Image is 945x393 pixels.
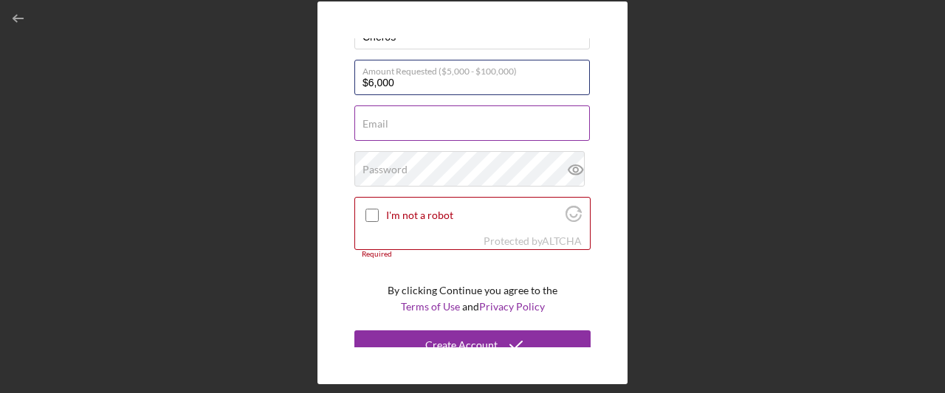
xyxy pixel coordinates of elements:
button: Create Account [354,330,591,360]
div: Protected by [484,235,582,247]
a: Visit Altcha.org [566,212,582,224]
label: Email [362,118,388,130]
a: Visit Altcha.org [542,234,582,247]
label: Amount Requested ($5,000 - $100,000) [362,60,590,77]
div: Create Account [425,330,498,360]
a: Terms of Use [401,300,460,313]
a: Privacy Policy [479,300,545,313]
label: I'm not a robot [386,209,561,221]
label: Password [362,164,408,175]
p: By clicking Continue you agree to the and [388,282,557,316]
div: Required [354,250,591,259]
